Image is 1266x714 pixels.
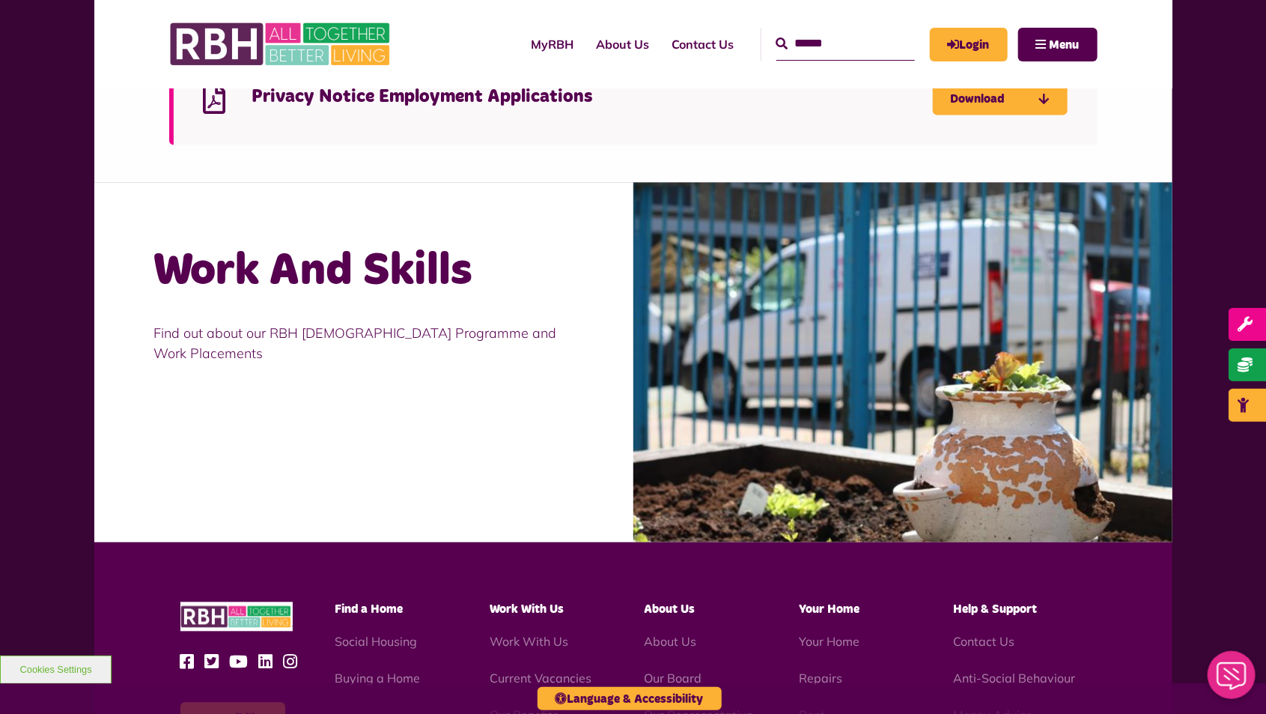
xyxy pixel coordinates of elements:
[799,604,859,616] span: Your Home
[776,28,915,60] input: Search
[154,243,573,301] h2: Work And Skills
[930,28,1008,61] a: MyRBH
[490,635,568,650] a: Work With Us
[1018,28,1098,61] button: Navigation
[335,671,420,686] a: Buying a Home
[538,687,722,710] button: Language & Accessibility
[335,635,417,650] a: Social Housing - open in a new tab
[180,602,293,632] img: RBH
[644,671,702,686] a: Our Board
[335,604,403,616] span: Find a Home
[799,671,842,686] a: Repairs
[585,24,661,64] a: About Us
[954,671,1076,686] a: Anti-Social Behaviour
[954,604,1038,616] span: Help & Support
[644,604,695,616] span: About Us
[644,635,696,650] a: About Us
[520,24,585,64] a: MyRBH
[954,635,1015,650] a: Contact Us
[490,671,591,686] a: Current Vacancies
[169,15,394,73] img: RBH
[799,635,859,650] a: Your Home
[490,604,564,616] span: Work With Us
[154,324,573,364] p: Find out about our RBH [DEMOGRAPHIC_DATA] Programme and Work Placements
[633,183,1172,542] img: Picture1
[252,85,933,109] h4: Privacy Notice Employment Applications
[661,24,746,64] a: Contact Us
[1199,647,1266,714] iframe: Netcall Web Assistant for live chat
[1050,39,1080,51] span: Menu
[933,82,1068,115] a: Download Privacy Notice Employment Applications - open in a new tab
